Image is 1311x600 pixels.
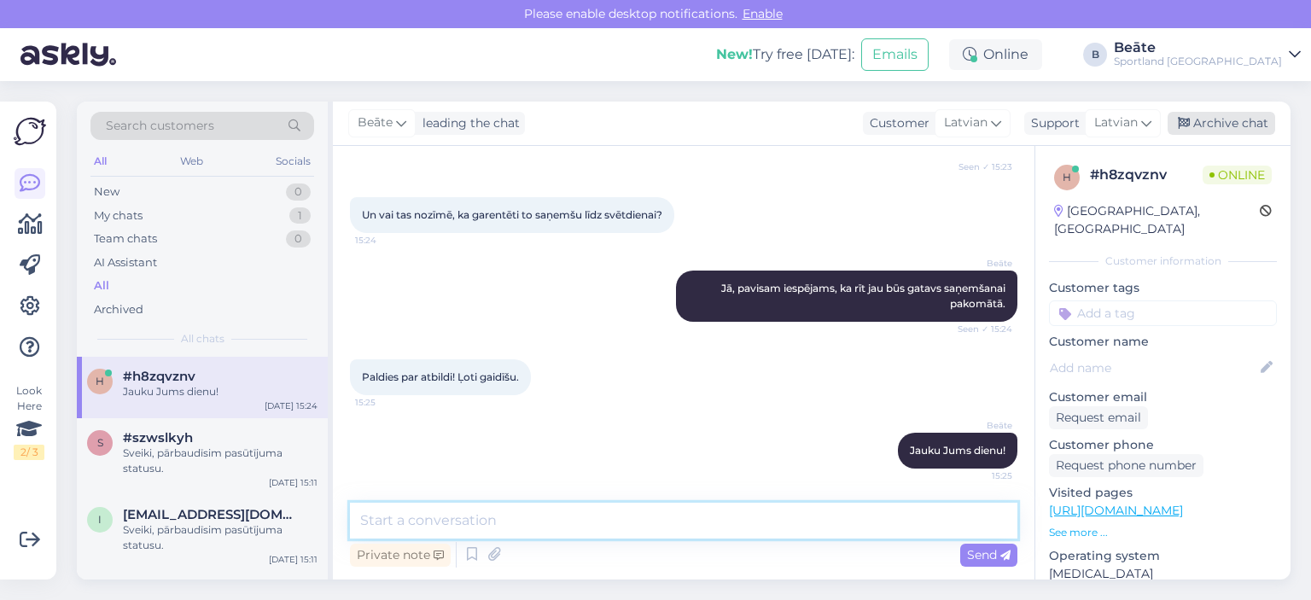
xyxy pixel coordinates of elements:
span: #szwslkyh [123,430,193,446]
div: [DATE] 15:11 [269,476,318,489]
div: Team chats [94,230,157,248]
div: Socials [272,150,314,172]
div: 1 [289,207,311,224]
p: Customer tags [1049,279,1277,297]
input: Add a tag [1049,300,1277,326]
div: [GEOGRAPHIC_DATA], [GEOGRAPHIC_DATA] [1054,202,1260,238]
div: Request email [1049,406,1148,429]
div: [DATE] 15:11 [269,553,318,566]
span: Online [1203,166,1272,184]
div: Archived [94,301,143,318]
div: Sveiki, pārbaudīsim pasūtījuma statusu. [123,446,318,476]
div: Try free [DATE]: [716,44,854,65]
div: Customer [863,114,929,132]
span: Jā, pavisam iespējams, ka rīt jau būs gatavs saņemšanai pakomātā. [721,282,1008,310]
span: Beāte [948,419,1012,432]
span: Un vai tas nozīmē, ka garentēti to saņemšu līdz svētdienai? [362,208,662,221]
span: Beāte [358,114,393,132]
span: 15:24 [355,234,419,247]
div: Private note [350,544,451,567]
div: Look Here [14,383,44,460]
div: leading the chat [416,114,520,132]
a: BeāteSportland [GEOGRAPHIC_DATA] [1114,41,1301,68]
span: Beāte [948,257,1012,270]
span: Seen ✓ 15:24 [948,323,1012,335]
div: 0 [286,230,311,248]
span: #h8zqvznv [123,369,195,384]
span: Seen ✓ 15:23 [948,160,1012,173]
div: My chats [94,207,143,224]
b: New! [716,46,753,62]
p: Visited pages [1049,484,1277,502]
div: Customer information [1049,253,1277,269]
span: All chats [181,331,224,347]
div: AI Assistant [94,254,157,271]
span: Enable [737,6,788,21]
div: # h8zqvznv [1090,165,1203,185]
div: Support [1024,114,1080,132]
div: [DATE] 15:24 [265,399,318,412]
span: h [1063,171,1071,183]
div: B [1083,43,1107,67]
p: Customer email [1049,388,1277,406]
span: Jauku Jums dienu! [910,444,1005,457]
div: Archive chat [1168,112,1275,135]
span: s [97,436,103,449]
div: Online [949,39,1042,70]
span: ingaspasts@gmail.com [123,507,300,522]
div: New [94,183,119,201]
div: Beāte [1114,41,1282,55]
div: All [94,277,109,294]
div: Sportland [GEOGRAPHIC_DATA] [1114,55,1282,68]
div: 0 [286,183,311,201]
span: h [96,375,104,387]
div: Web [177,150,207,172]
a: [URL][DOMAIN_NAME] [1049,503,1183,518]
span: i [98,513,102,526]
span: Latvian [1094,114,1138,132]
div: All [90,150,110,172]
p: Customer name [1049,333,1277,351]
span: Latvian [944,114,988,132]
div: Request phone number [1049,454,1203,477]
button: Emails [861,38,929,71]
p: [MEDICAL_DATA] [1049,565,1277,583]
span: Search customers [106,117,214,135]
p: Operating system [1049,547,1277,565]
p: Customer phone [1049,436,1277,454]
span: Send [967,547,1011,562]
span: 15:25 [948,469,1012,482]
span: Paldies par atbildi! Ļoti gaidīšu. [362,370,519,383]
div: Sveiki, pārbaudīsim pasūtījuma statusu. [123,522,318,553]
img: Askly Logo [14,115,46,148]
input: Add name [1050,358,1257,377]
div: Jauku Jums dienu! [123,384,318,399]
p: See more ... [1049,525,1277,540]
div: 2 / 3 [14,445,44,460]
span: 15:25 [355,396,419,409]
